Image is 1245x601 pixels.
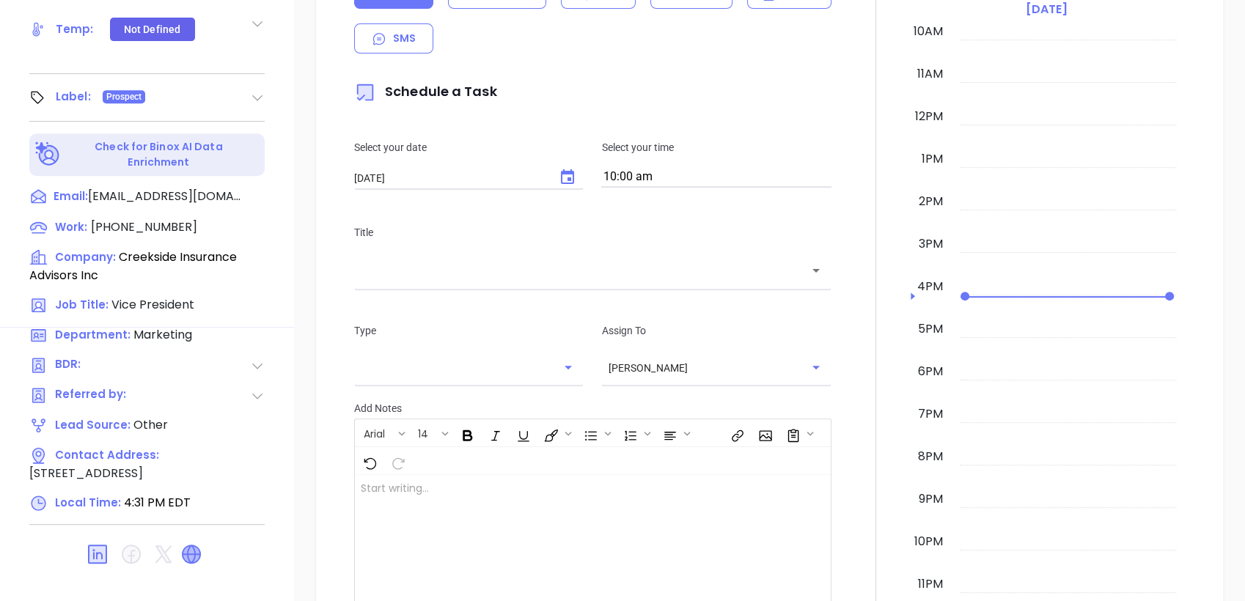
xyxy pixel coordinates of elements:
button: Arial [356,421,396,446]
span: Email: [54,188,88,207]
div: Temp: [56,18,94,40]
span: Prospect [106,89,142,105]
span: Other [133,416,168,433]
div: 12pm [912,108,946,125]
div: 11am [914,65,946,83]
div: 10pm [911,533,946,550]
input: MM/DD/YYYY [354,171,547,185]
span: Schedule a Task [354,82,497,100]
span: Work: [55,219,87,235]
div: 6pm [915,363,946,380]
p: Check for Binox AI Data Enrichment [63,139,254,170]
div: 9pm [916,490,946,508]
span: [EMAIL_ADDRESS][DOMAIN_NAME] [88,188,242,205]
p: Select your time [601,139,831,155]
span: Font family [356,421,408,446]
span: Company: [55,249,116,265]
span: Fill color or set the text color [537,421,575,446]
div: Label: [56,86,91,108]
div: 5pm [915,320,946,338]
p: Add Notes [354,400,831,416]
span: [STREET_ADDRESS] [29,465,143,482]
span: Referred by: [55,386,131,405]
p: Assign To [601,322,831,339]
span: Surveys [779,421,817,446]
span: Vice President [111,296,194,313]
p: Select your date [354,139,584,155]
span: 4:31 PM EDT [124,494,191,511]
button: Open [806,357,826,377]
span: Insert link [723,421,749,446]
span: Italic [481,421,507,446]
span: Insert Image [751,421,777,446]
div: 10am [911,23,946,40]
span: Job Title: [55,297,109,312]
span: Redo [383,449,410,473]
div: 1pm [919,150,946,168]
p: SMS [393,31,416,46]
span: Bold [453,421,480,446]
p: Type [354,322,584,339]
span: 14 [411,427,436,437]
button: Open [558,357,579,377]
div: 2pm [916,193,946,210]
div: 4pm [914,278,946,295]
span: Insert Ordered List [616,421,654,446]
span: Lead Source: [55,417,131,432]
span: [PHONE_NUMBER] [91,218,197,235]
div: 11pm [915,575,946,593]
span: Align [655,421,694,446]
button: Open [806,260,826,281]
button: 14 [411,421,439,446]
div: 8pm [915,448,946,465]
span: Marketing [133,326,192,343]
span: Insert Unordered List [576,421,614,446]
span: BDR: [55,356,131,375]
span: Department: [55,327,131,342]
span: Creekside Insurance Advisors Inc [29,248,237,284]
div: Not Defined [124,18,180,41]
span: Contact Address: [55,447,159,462]
p: Title [354,224,831,240]
div: 3pm [916,235,946,253]
span: Local Time: [55,495,121,510]
div: 7pm [915,405,946,423]
button: Choose date, selected date is Sep 17, 2025 [553,163,582,192]
span: Arial [356,427,392,437]
span: Font size [410,421,452,446]
span: Undo [356,449,382,473]
span: Underline [509,421,535,446]
img: Ai-Enrich-DaqCidB-.svg [35,141,61,167]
